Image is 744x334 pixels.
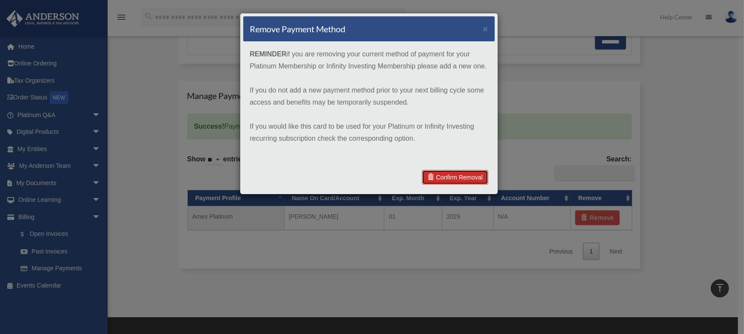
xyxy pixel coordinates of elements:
p: If you would like this card to be used for your Platinum or Infinity Investing recurring subscrip... [250,121,488,145]
strong: REMINDER [250,50,286,58]
p: If you do not add a new payment method prior to your next billing cycle some access and benefits ... [250,84,488,108]
a: Confirm Removal [422,170,488,185]
div: if you are removing your current method of payment for your Platinum Membership or Infinity Inves... [243,42,495,163]
button: × [483,24,488,33]
h4: Remove Payment Method [250,23,345,35]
